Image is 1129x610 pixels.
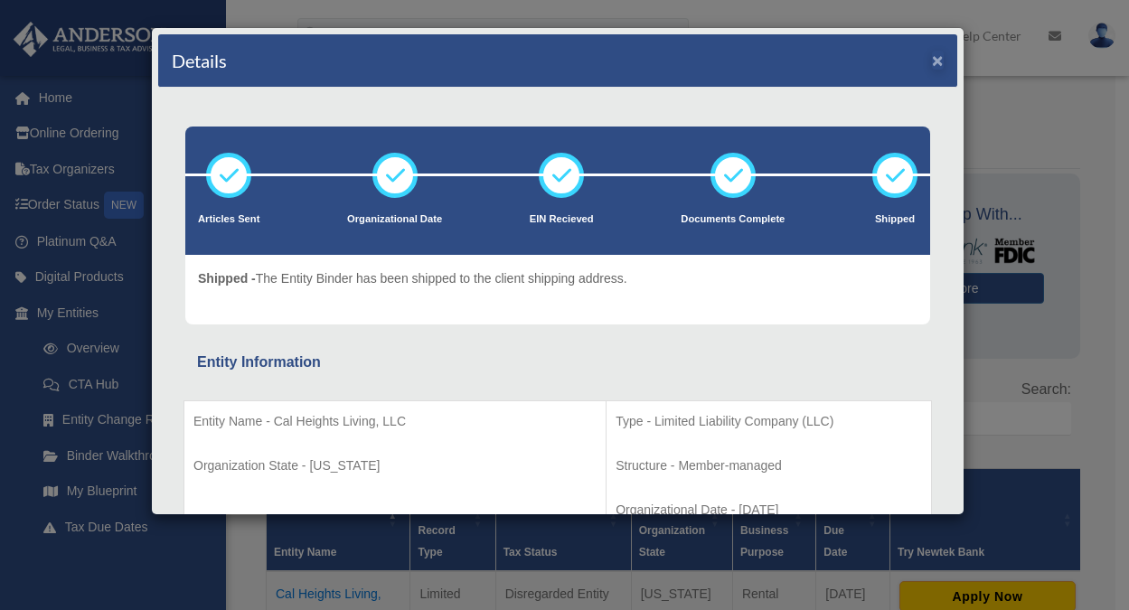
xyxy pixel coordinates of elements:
[193,455,597,477] p: Organization State - [US_STATE]
[530,211,594,229] p: EIN Recieved
[681,211,785,229] p: Documents Complete
[198,211,259,229] p: Articles Sent
[197,350,918,375] div: Entity Information
[872,211,917,229] p: Shipped
[932,51,944,70] button: ×
[616,455,922,477] p: Structure - Member-managed
[616,410,922,433] p: Type - Limited Liability Company (LLC)
[198,267,627,290] p: The Entity Binder has been shipped to the client shipping address.
[616,499,922,521] p: Organizational Date - [DATE]
[347,211,442,229] p: Organizational Date
[198,271,256,286] span: Shipped -
[193,410,597,433] p: Entity Name - Cal Heights Living, LLC
[172,48,227,73] h4: Details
